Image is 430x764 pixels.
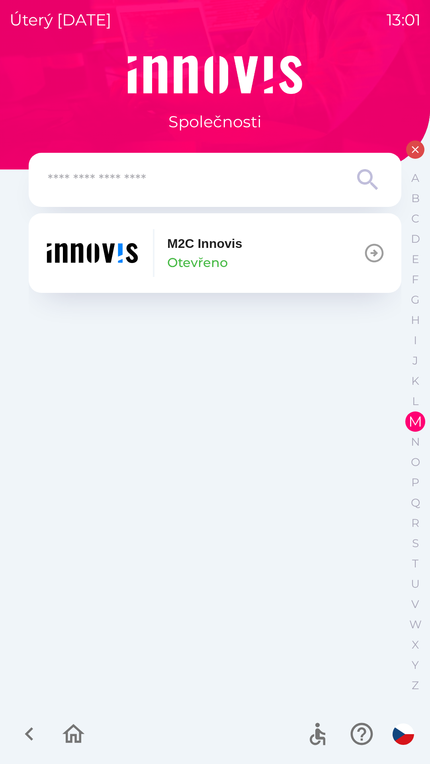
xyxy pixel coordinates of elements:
[405,330,425,351] button: I
[167,234,242,253] p: M2C Innovis
[405,594,425,614] button: V
[405,188,425,209] button: B
[405,269,425,290] button: F
[411,212,419,226] p: C
[405,290,425,310] button: G
[411,313,420,327] p: H
[411,577,420,591] p: U
[405,168,425,188] button: A
[167,253,228,272] p: Otevřeno
[405,472,425,493] button: P
[387,8,420,32] p: 13:01
[405,452,425,472] button: O
[405,229,425,249] button: D
[411,496,420,510] p: Q
[405,432,425,452] button: N
[405,493,425,513] button: Q
[405,614,425,635] button: W
[405,513,425,533] button: R
[45,229,140,277] img: ef454dd6-c04b-4b09-86fc-253a1223f7b7.png
[412,252,419,266] p: E
[405,391,425,411] button: L
[405,209,425,229] button: C
[405,533,425,554] button: S
[412,273,419,286] p: F
[411,476,419,489] p: P
[405,675,425,696] button: Z
[168,110,262,134] p: Společnosti
[405,351,425,371] button: J
[405,249,425,269] button: E
[412,354,418,368] p: J
[29,213,401,293] button: M2C InnovisOtevřeno
[405,655,425,675] button: Y
[412,678,419,692] p: Z
[411,232,420,246] p: D
[10,8,111,32] p: úterý [DATE]
[412,536,419,550] p: S
[405,310,425,330] button: H
[412,394,418,408] p: L
[405,554,425,574] button: T
[405,574,425,594] button: U
[411,435,420,449] p: N
[408,415,422,429] p: M
[405,371,425,391] button: K
[411,455,420,469] p: O
[393,723,414,745] img: cs flag
[411,171,419,185] p: A
[412,658,419,672] p: Y
[411,597,419,611] p: V
[414,333,417,347] p: I
[405,411,425,432] button: M
[412,638,419,652] p: X
[405,635,425,655] button: X
[29,56,401,94] img: Logo
[411,191,420,205] p: B
[409,618,422,631] p: W
[411,374,419,388] p: K
[412,557,418,571] p: T
[411,516,419,530] p: R
[411,293,420,307] p: G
